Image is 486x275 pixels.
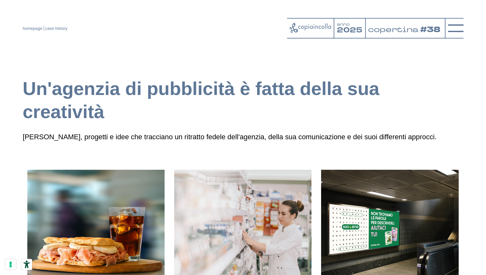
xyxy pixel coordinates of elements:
[337,25,362,35] tspan: 2025
[5,259,16,270] button: Le tue preferenze relative al consenso per le tecnologie di tracciamento
[21,259,32,270] button: Strumenti di accessibilità
[421,24,442,35] tspan: #38
[368,24,419,34] tspan: copertina
[22,26,42,31] a: homepage
[22,77,463,124] h1: Un'agenzia di pubblicità è fatta della sua creatività
[337,22,350,27] tspan: anno
[22,131,463,142] p: [PERSON_NAME], progetti e idee che tracciano un ritratto fedele dell'agenzia, della sua comunicaz...
[45,26,67,31] span: case history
